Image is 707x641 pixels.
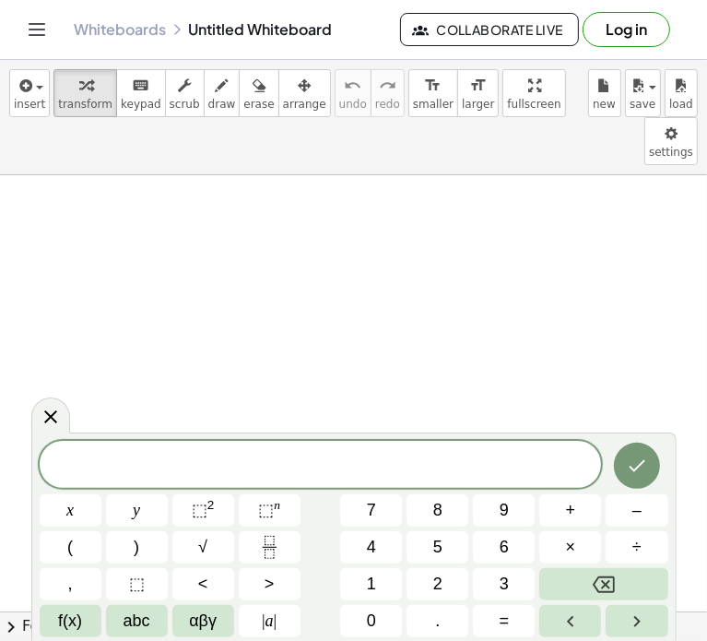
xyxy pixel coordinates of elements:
[243,98,274,111] span: erase
[274,498,280,512] sup: n
[9,69,50,117] button: insert
[500,609,510,634] span: =
[566,535,576,560] span: ×
[593,98,616,111] span: new
[258,501,274,519] span: ⬚
[407,605,468,637] button: .
[416,21,563,38] span: Collaborate Live
[435,609,440,634] span: .
[340,494,402,527] button: 7
[500,535,509,560] span: 6
[469,75,487,97] i: format_size
[133,498,140,523] span: y
[344,75,361,97] i: undo
[207,498,215,512] sup: 2
[239,568,300,600] button: Greater than
[40,531,101,564] button: (
[606,605,667,637] button: Right arrow
[408,69,458,117] button: format_sizesmaller
[14,98,45,111] span: insert
[649,146,693,159] span: settings
[473,568,535,600] button: 3
[67,535,73,560] span: (
[507,98,560,111] span: fullscreen
[239,605,300,637] button: Absolute value
[106,568,168,600] button: Placeholder
[400,13,579,46] button: Collaborate Live
[500,498,509,523] span: 9
[340,531,402,564] button: 4
[40,568,101,600] button: ,
[121,98,161,111] span: keypad
[116,69,166,117] button: keyboardkeypad
[134,535,139,560] span: )
[170,98,200,111] span: scrub
[74,20,166,39] a: Whiteboards
[539,605,601,637] button: Left arrow
[106,494,168,527] button: y
[433,572,442,597] span: 2
[413,98,454,111] span: smaller
[68,572,73,597] span: ,
[192,501,207,519] span: ⬚
[632,498,642,523] span: –
[106,531,168,564] button: )
[53,69,117,117] button: transform
[339,98,367,111] span: undo
[58,609,82,634] span: f(x)
[239,531,300,564] button: Fraction
[66,498,74,523] span: x
[644,117,698,165] button: settings
[379,75,396,97] i: redo
[165,69,205,117] button: scrub
[367,498,376,523] span: 7
[198,535,207,560] span: √
[204,69,241,117] button: draw
[606,531,667,564] button: Divide
[367,535,376,560] span: 4
[457,69,499,117] button: format_sizelarger
[239,494,300,527] button: Superscript
[407,531,468,564] button: 5
[172,605,234,637] button: Greek alphabet
[588,69,621,117] button: new
[274,611,277,630] span: |
[172,568,234,600] button: Less than
[500,572,509,597] span: 3
[132,75,149,97] i: keyboard
[40,605,101,637] button: Functions
[22,15,52,44] button: Toggle navigation
[407,494,468,527] button: 8
[262,609,277,634] span: a
[614,443,660,489] button: Done
[265,572,275,597] span: >
[669,98,693,111] span: load
[632,535,642,560] span: ÷
[375,98,400,111] span: redo
[473,605,535,637] button: Equals
[462,98,494,111] span: larger
[539,531,601,564] button: Times
[539,494,601,527] button: Plus
[630,98,655,111] span: save
[208,98,236,111] span: draw
[665,69,698,117] button: load
[502,69,565,117] button: fullscreen
[172,494,234,527] button: Squared
[262,611,265,630] span: |
[433,535,442,560] span: 5
[407,568,468,600] button: 2
[371,69,405,117] button: redoredo
[583,12,670,47] button: Log in
[40,494,101,527] button: x
[278,69,331,117] button: arrange
[566,498,576,523] span: +
[239,69,278,117] button: erase
[129,572,145,597] span: ⬚
[539,568,667,600] button: Backspace
[189,609,217,634] span: αβγ
[606,494,667,527] button: Minus
[198,572,208,597] span: <
[340,605,402,637] button: 0
[172,531,234,564] button: Square root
